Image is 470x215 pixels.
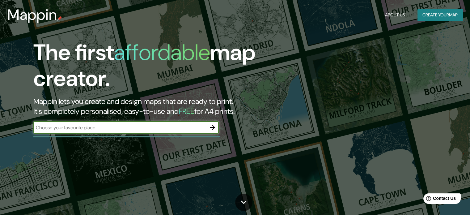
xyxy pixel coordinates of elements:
button: About Us [383,9,408,21]
button: Create yourmap [417,9,463,21]
h3: Mappin [7,6,57,24]
h5: FREE [179,106,194,116]
h1: The first map creator. [33,40,269,97]
iframe: Help widget launcher [415,191,463,208]
img: mappin-pin [57,16,62,21]
h1: affordable [114,38,210,67]
h2: Mappin lets you create and design maps that are ready to print. It's completely personalised, eas... [33,97,269,116]
input: Choose your favourite place [33,124,206,131]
